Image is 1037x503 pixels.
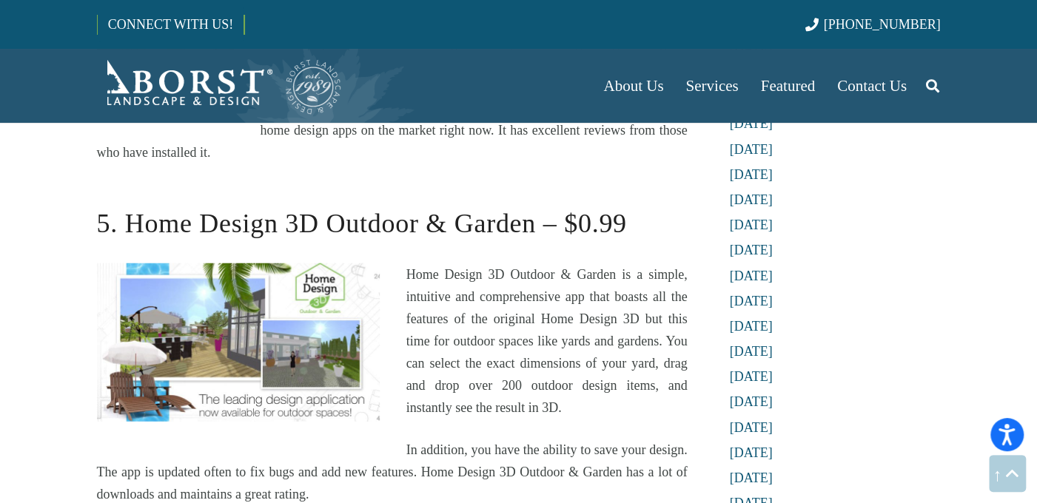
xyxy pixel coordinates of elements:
a: [DATE] [730,217,773,232]
a: Back to top [989,455,1026,492]
a: [DATE] [730,192,773,207]
a: About Us [592,49,674,123]
span: Services [685,77,738,95]
a: Contact Us [826,49,918,123]
span: [PHONE_NUMBER] [824,17,941,32]
a: [DATE] [730,470,773,485]
a: [DATE] [730,142,773,157]
p: Home Design 3D Outdoor & Garden is a simple, intuitive and comprehensive app that boasts all the ... [97,263,688,419]
a: [DATE] [730,167,773,182]
span: About Us [603,77,663,95]
a: [DATE] [730,294,773,308]
a: [PHONE_NUMBER] [805,17,940,32]
h2: 5. Home Design 3D Outdoor & Garden – $0.99 [97,183,688,243]
a: [DATE] [730,116,773,131]
a: [DATE] [730,394,773,409]
a: [DATE] [730,319,773,334]
a: [DATE] [730,420,773,435]
span: Featured [761,77,815,95]
a: [DATE] [730,369,773,384]
a: [DATE] [730,269,773,283]
a: Featured [750,49,826,123]
a: CONNECT WITH US! [98,7,244,42]
a: Search [918,67,947,104]
a: Services [674,49,749,123]
a: [DATE] [730,344,773,359]
a: [DATE] [730,243,773,257]
a: [DATE] [730,445,773,460]
p: Home Outside is one of the deepest and most customizable landscapes and home design apps on the m... [97,97,688,163]
img: Home Design 3D Outdoor & Garden [97,263,380,422]
a: Borst-Logo [97,56,343,115]
span: Contact Us [837,77,907,95]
